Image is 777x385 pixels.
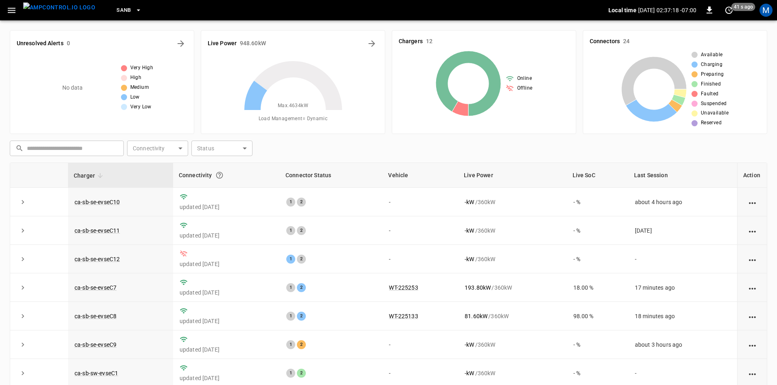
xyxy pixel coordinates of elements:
td: 17 minutes ago [628,273,737,302]
span: Faulted [701,90,719,98]
button: expand row [17,367,29,379]
button: All Alerts [174,37,187,50]
div: action cell options [747,312,757,320]
h6: 24 [623,37,630,46]
div: / 360 kW [465,369,560,377]
div: 2 [297,226,306,235]
span: Reserved [701,119,722,127]
div: 2 [297,340,306,349]
td: - [382,330,458,359]
div: 1 [286,312,295,321]
h6: Live Power [208,39,237,48]
p: 193.80 kW [465,284,491,292]
p: - kW [465,198,474,206]
span: Low [130,93,140,101]
p: - kW [465,341,474,349]
p: updated [DATE] [180,317,273,325]
td: about 3 hours ago [628,330,737,359]
div: profile-icon [759,4,773,17]
th: Live SoC [567,163,628,188]
td: 18.00 % [567,273,628,302]
a: WT-225253 [389,284,418,291]
span: Suspended [701,100,727,108]
span: Finished [701,80,721,88]
div: / 360 kW [465,227,560,235]
h6: Unresolved Alerts [17,39,64,48]
button: expand row [17,339,29,351]
th: Live Power [458,163,566,188]
p: Local time [608,6,637,14]
div: action cell options [747,255,757,263]
p: updated [DATE] [180,203,273,211]
td: - [382,188,458,216]
th: Connector Status [280,163,382,188]
span: High [130,74,142,82]
div: 1 [286,198,295,207]
span: Max. 4634 kW [278,102,308,110]
button: Energy Overview [365,37,378,50]
td: - % [567,188,628,216]
div: 2 [297,283,306,292]
button: Connection between the charger and our software. [212,168,227,183]
div: / 360 kW [465,198,560,206]
button: expand row [17,310,29,322]
h6: 0 [67,39,70,48]
td: 98.00 % [567,302,628,330]
td: about 4 hours ago [628,188,737,216]
p: updated [DATE] [180,345,273,354]
span: Online [517,75,532,83]
a: ca-sb-se-evseC11 [75,227,120,234]
div: action cell options [747,341,757,349]
div: 1 [286,226,295,235]
h6: 12 [426,37,432,46]
p: - kW [465,255,474,263]
h6: Connectors [590,37,620,46]
a: ca-sb-se-evseC9 [75,341,116,348]
button: SanB [113,2,145,18]
h6: Chargers [399,37,423,46]
span: Charger [74,171,105,180]
button: expand row [17,282,29,294]
div: Connectivity [179,168,274,183]
th: Last Session [628,163,737,188]
p: [DATE] 02:37:18 -07:00 [638,6,696,14]
p: updated [DATE] [180,231,273,240]
a: ca-sb-sw-evseC1 [75,370,118,376]
p: - kW [465,227,474,235]
div: action cell options [747,284,757,292]
div: action cell options [747,369,757,377]
td: [DATE] [628,216,737,245]
div: / 360 kW [465,312,560,320]
div: 2 [297,255,306,264]
span: SanB [116,6,131,15]
td: - [382,216,458,245]
span: Very Low [130,103,151,111]
p: updated [DATE] [180,260,273,268]
div: action cell options [747,227,757,235]
p: - kW [465,369,474,377]
span: Medium [130,84,149,92]
td: - % [567,330,628,359]
div: / 360 kW [465,255,560,263]
td: - % [567,216,628,245]
a: ca-sb-se-evseC10 [75,199,120,205]
th: Vehicle [382,163,458,188]
span: Charging [701,61,722,69]
td: - % [567,245,628,273]
div: / 360 kW [465,341,560,349]
span: Load Management = Dynamic [259,115,328,123]
div: 1 [286,255,295,264]
p: updated [DATE] [180,288,273,297]
a: WT-225133 [389,313,418,319]
td: - [382,245,458,273]
div: 1 [286,369,295,378]
span: Offline [517,84,533,92]
button: set refresh interval [722,4,735,17]
div: 2 [297,198,306,207]
span: Available [701,51,723,59]
div: 2 [297,369,306,378]
a: ca-sb-se-evseC12 [75,256,120,262]
button: expand row [17,253,29,265]
th: Action [737,163,767,188]
span: Unavailable [701,109,729,117]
